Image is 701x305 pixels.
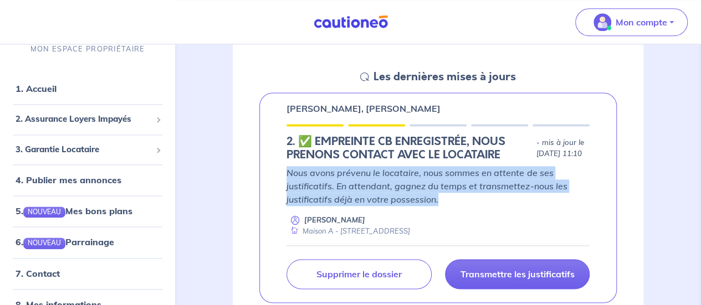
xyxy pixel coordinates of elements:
[460,268,574,280] p: Transmettre les justificatifs
[309,15,392,29] img: Cautioneo
[4,77,171,100] div: 1. Accueil
[616,15,667,29] p: Mon compte
[373,70,516,84] h5: Les dernières mises à jours
[16,143,151,156] span: 3. Garantie Locataire
[536,137,590,159] p: - mis à jour le [DATE] 11:10
[4,139,171,161] div: 3. Garantie Locataire
[30,44,145,54] p: MON ESPACE PROPRIÉTAIRE
[286,226,410,236] div: Maison A - [STREET_ADDRESS]
[4,108,171,130] div: 2. Assurance Loyers Impayés
[593,13,611,31] img: illu_account_valid_menu.svg
[286,135,531,162] h5: 2.︎ ✅️ EMPREINTE CB ENREGISTRÉE, NOUS PRENONS CONTACT AVEC LE LOCATAIRE
[316,268,402,280] p: Supprimer le dossier
[4,231,171,253] div: 6.NOUVEAUParrainage
[4,262,171,285] div: 7. Contact
[16,83,57,94] a: 1. Accueil
[16,268,60,279] a: 7. Contact
[4,200,171,222] div: 5.NOUVEAUMes bons plans
[286,135,590,162] div: state: RENTER-DOCUMENTS-IN-PROGRESS, Context: NEW,CHOOSE-CERTIFICATE,RELATIONSHIP,RENTER-DOCUMENTS
[4,169,171,191] div: 4. Publier mes annonces
[16,174,121,185] a: 4. Publier mes annonces
[16,236,114,247] a: 6.NOUVEAUParrainage
[286,259,431,289] a: Supprimer le dossier
[445,259,590,289] a: Transmettre les justificatifs
[304,215,365,225] p: [PERSON_NAME]
[575,8,688,36] button: illu_account_valid_menu.svgMon compte
[286,102,441,115] p: [PERSON_NAME], [PERSON_NAME]
[16,205,132,216] a: 5.NOUVEAUMes bons plans
[16,113,151,126] span: 2. Assurance Loyers Impayés
[286,166,590,206] p: Nous avons prévenu le locataire, nous sommes en attente de ses justificatifs. En attendant, gagne...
